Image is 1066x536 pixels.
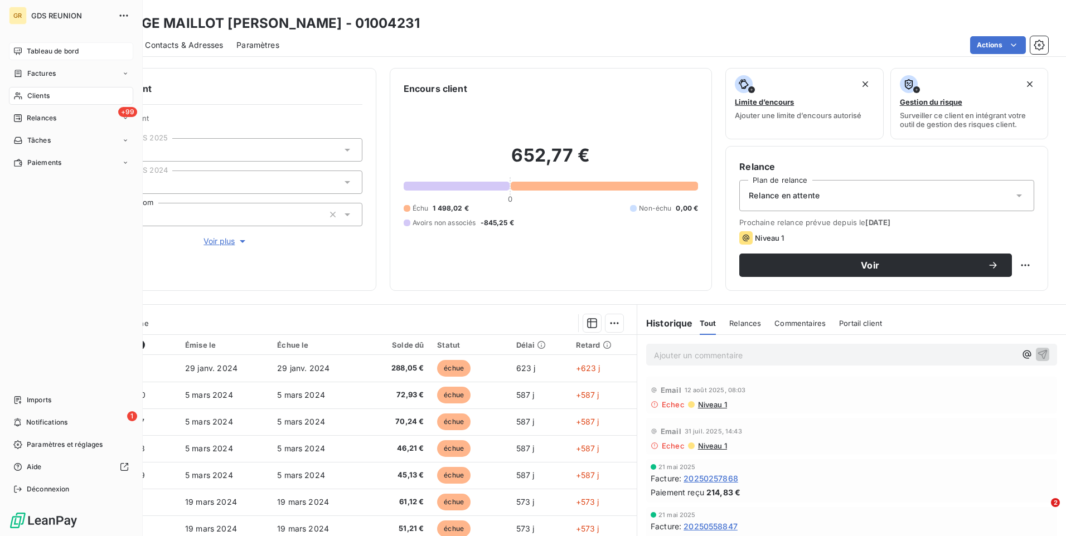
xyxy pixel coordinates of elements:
[185,444,233,453] span: 5 mars 2024
[576,470,599,480] span: +587 j
[684,472,738,484] span: 20250257868
[685,428,742,435] span: 31 juil. 2025, 14:43
[27,158,61,168] span: Paiements
[697,400,727,409] span: Niveau 1
[370,340,424,349] div: Solde dû
[576,444,599,453] span: +587 j
[185,470,233,480] span: 5 mars 2024
[576,363,600,373] span: +623 j
[67,82,362,95] h6: Informations client
[277,444,325,453] span: 5 mars 2024
[516,524,535,533] span: 573 j
[576,524,599,533] span: +573 j
[437,360,471,377] span: échue
[1028,498,1055,525] iframe: Intercom live chat
[27,462,42,472] span: Aide
[26,417,67,427] span: Notifications
[185,390,233,399] span: 5 mars 2024
[27,135,51,145] span: Tâches
[516,444,535,453] span: 587 j
[735,111,861,120] span: Ajouter une limite d’encours autorisé
[98,13,420,33] h3: ELEVAGE MAILLOT [PERSON_NAME] - 01004231
[516,417,535,426] span: 587 j
[651,520,681,532] span: Facture :
[127,411,137,421] span: 1
[90,114,362,129] span: Propriétés Client
[370,443,424,454] span: 46,21 €
[185,363,238,373] span: 29 janv. 2024
[516,363,536,373] span: 623 j
[185,497,237,506] span: 19 mars 2024
[370,496,424,508] span: 61,12 €
[370,363,424,374] span: 288,05 €
[684,520,738,532] span: 20250558847
[481,218,514,228] span: -845,25 €
[277,470,325,480] span: 5 mars 2024
[27,395,51,405] span: Imports
[277,524,329,533] span: 19 mars 2024
[739,218,1034,227] span: Prochaine relance prévue depuis le
[185,417,233,426] span: 5 mars 2024
[753,261,987,270] span: Voir
[576,340,630,349] div: Retard
[516,470,535,480] span: 587 j
[637,316,693,330] h6: Historique
[413,218,476,228] span: Avoirs non associés
[277,390,325,399] span: 5 mars 2024
[370,523,424,534] span: 51,21 €
[9,458,133,476] a: Aide
[516,390,535,399] span: 587 j
[437,413,471,430] span: échue
[9,7,27,25] div: GR
[277,340,356,349] div: Échue le
[658,511,696,518] span: 21 mai 2025
[27,46,79,56] span: Tableau de bord
[27,440,103,450] span: Paramètres et réglages
[661,386,681,394] span: Email
[1051,498,1060,507] span: 2
[370,470,424,481] span: 45,13 €
[27,484,70,494] span: Déconnexion
[865,218,890,227] span: [DATE]
[900,98,962,106] span: Gestion du risque
[639,203,671,213] span: Non-échu
[890,68,1048,139] button: Gestion du risqueSurveiller ce client en intégrant votre outil de gestion des risques client.
[9,511,78,529] img: Logo LeanPay
[576,497,599,506] span: +573 j
[404,82,467,95] h6: Encours client
[27,113,56,123] span: Relances
[516,340,563,349] div: Délai
[433,203,469,213] span: 1 498,02 €
[685,387,746,393] span: 12 août 2025, 08:03
[900,111,1039,129] span: Surveiller ce client en intégrant votre outil de gestion des risques client.
[739,254,1012,277] button: Voir
[370,389,424,401] span: 72,93 €
[185,524,237,533] span: 19 mars 2024
[31,11,112,20] span: GDS REUNION
[437,387,471,403] span: échue
[404,144,699,178] h2: 652,77 €
[651,486,704,498] span: Paiement reçu
[739,160,1034,173] h6: Relance
[118,107,137,117] span: +99
[277,363,330,373] span: 29 janv. 2024
[277,417,325,426] span: 5 mars 2024
[27,91,50,101] span: Clients
[185,340,264,349] div: Émise le
[725,68,883,139] button: Limite d’encoursAjouter une limite d’encours autorisé
[774,319,826,328] span: Commentaires
[437,440,471,457] span: échue
[508,194,512,203] span: 0
[145,40,223,51] span: Contacts & Adresses
[90,235,362,247] button: Voir plus
[516,497,535,506] span: 573 j
[437,340,502,349] div: Statut
[970,36,1026,54] button: Actions
[203,236,248,247] span: Voir plus
[700,319,716,328] span: Tout
[576,390,599,399] span: +587 j
[662,400,685,409] span: Echec
[661,427,681,436] span: Email
[413,203,429,213] span: Échu
[755,233,784,242] span: Niveau 1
